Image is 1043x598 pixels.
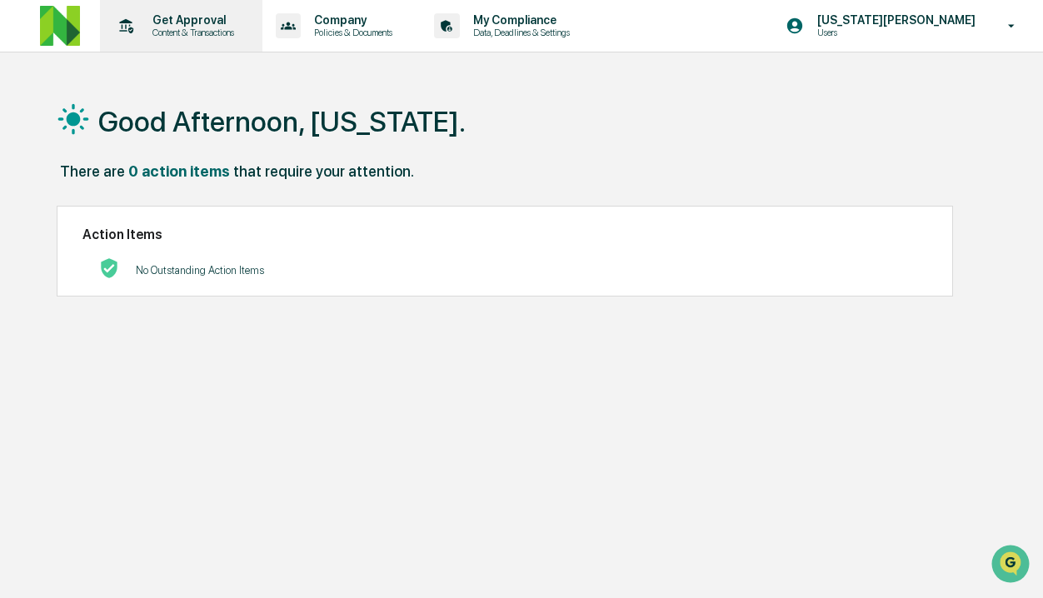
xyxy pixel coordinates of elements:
[33,242,105,258] span: Data Lookup
[460,13,578,27] p: My Compliance
[166,282,202,295] span: Pylon
[17,212,30,225] div: 🖐️
[139,13,242,27] p: Get Approval
[301,13,401,27] p: Company
[60,162,125,180] div: There are
[10,203,114,233] a: 🖐️Preclearance
[117,282,202,295] a: Powered byPylon
[804,27,967,38] p: Users
[121,212,134,225] div: 🗄️
[139,27,242,38] p: Content & Transactions
[57,127,273,144] div: Start new chat
[233,162,414,180] div: that require your attention.
[40,6,80,46] img: logo
[301,27,401,38] p: Policies & Documents
[17,127,47,157] img: 1746055101610-c473b297-6a78-478c-a979-82029cc54cd1
[17,35,303,62] p: How can we help?
[283,132,303,152] button: Start new chat
[136,264,264,277] p: No Outstanding Action Items
[17,243,30,257] div: 🔎
[114,203,213,233] a: 🗄️Attestations
[99,258,119,278] img: No Actions logo
[98,105,466,138] h1: Good Afternoon, [US_STATE].
[990,543,1035,588] iframe: Open customer support
[804,13,984,27] p: [US_STATE][PERSON_NAME]
[57,144,211,157] div: We're available if you need us!
[460,27,578,38] p: Data, Deadlines & Settings
[137,210,207,227] span: Attestations
[10,235,112,265] a: 🔎Data Lookup
[128,162,230,180] div: 0 action items
[82,227,927,242] h2: Action Items
[33,210,107,227] span: Preclearance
